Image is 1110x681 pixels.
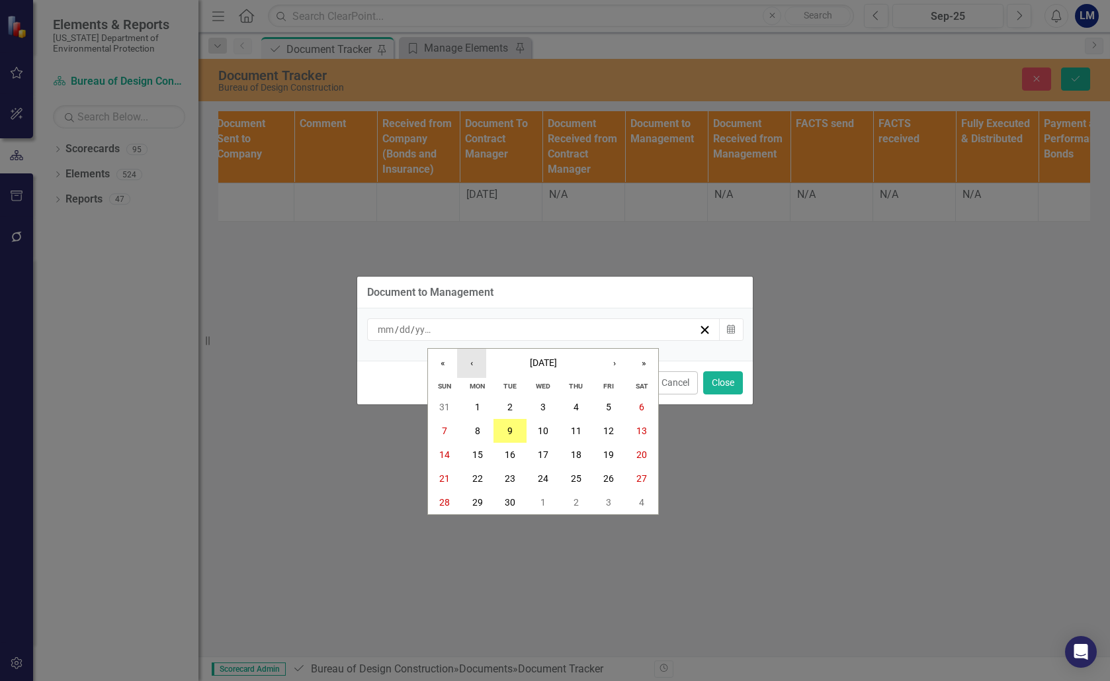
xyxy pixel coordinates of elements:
abbr: September 7, 2025 [442,426,447,436]
button: September 19, 2025 [593,443,626,467]
abbr: September 20, 2025 [636,449,647,460]
abbr: September 14, 2025 [439,449,450,460]
button: September 16, 2025 [493,443,527,467]
abbr: September 9, 2025 [507,426,513,436]
button: ‹ [457,349,486,378]
button: September 3, 2025 [527,395,560,419]
button: September 11, 2025 [560,419,593,443]
abbr: Thursday [569,382,583,390]
abbr: September 27, 2025 [636,473,647,484]
abbr: October 4, 2025 [639,497,644,508]
abbr: September 30, 2025 [505,497,515,508]
abbr: October 1, 2025 [540,497,546,508]
abbr: September 22, 2025 [472,473,483,484]
button: September 28, 2025 [428,490,461,514]
abbr: October 3, 2025 [606,497,611,508]
button: September 13, 2025 [625,419,658,443]
button: September 5, 2025 [593,395,626,419]
abbr: Saturday [636,382,648,390]
abbr: September 8, 2025 [475,426,480,436]
button: September 4, 2025 [560,395,593,419]
abbr: September 29, 2025 [472,497,483,508]
button: October 3, 2025 [593,490,626,514]
button: September 15, 2025 [461,443,494,467]
abbr: September 10, 2025 [538,426,548,436]
input: dd [399,323,411,336]
button: September 20, 2025 [625,443,658,467]
button: September 6, 2025 [625,395,658,419]
input: mm [377,323,395,336]
button: August 31, 2025 [428,395,461,419]
abbr: September 12, 2025 [603,426,614,436]
button: September 26, 2025 [593,467,626,490]
button: [DATE] [486,349,600,378]
abbr: October 2, 2025 [574,497,579,508]
button: September 7, 2025 [428,419,461,443]
button: » [629,349,658,378]
input: yyyy [415,323,434,336]
button: September 25, 2025 [560,467,593,490]
button: September 17, 2025 [527,443,560,467]
button: October 2, 2025 [560,490,593,514]
button: September 27, 2025 [625,467,658,490]
button: September 24, 2025 [527,467,560,490]
abbr: September 21, 2025 [439,473,450,484]
abbr: Wednesday [536,382,550,390]
abbr: September 6, 2025 [639,402,644,412]
button: September 18, 2025 [560,443,593,467]
div: Document to Management [367,287,493,298]
button: October 1, 2025 [527,490,560,514]
button: Cancel [653,371,698,394]
abbr: September 13, 2025 [636,426,647,436]
abbr: September 19, 2025 [603,449,614,460]
abbr: Tuesday [503,382,517,390]
button: September 30, 2025 [493,490,527,514]
abbr: September 1, 2025 [475,402,480,412]
abbr: September 5, 2025 [606,402,611,412]
abbr: September 26, 2025 [603,473,614,484]
abbr: September 2, 2025 [507,402,513,412]
abbr: Sunday [438,382,451,390]
abbr: September 16, 2025 [505,449,515,460]
abbr: September 4, 2025 [574,402,579,412]
abbr: September 15, 2025 [472,449,483,460]
abbr: September 28, 2025 [439,497,450,508]
abbr: August 31, 2025 [439,402,450,412]
div: Open Intercom Messenger [1065,636,1097,668]
abbr: September 17, 2025 [538,449,548,460]
span: [DATE] [530,357,557,368]
abbr: September 18, 2025 [571,449,581,460]
button: September 1, 2025 [461,395,494,419]
span: / [395,324,399,336]
button: September 10, 2025 [527,419,560,443]
button: September 14, 2025 [428,443,461,467]
button: September 9, 2025 [493,419,527,443]
button: September 23, 2025 [493,467,527,490]
abbr: September 11, 2025 [571,426,581,436]
abbr: Monday [470,382,485,390]
button: Close [703,371,743,394]
button: September 22, 2025 [461,467,494,490]
abbr: September 25, 2025 [571,473,581,484]
abbr: September 23, 2025 [505,473,515,484]
button: › [600,349,629,378]
button: September 21, 2025 [428,467,461,490]
button: September 29, 2025 [461,490,494,514]
abbr: September 3, 2025 [540,402,546,412]
span: / [411,324,415,336]
abbr: Friday [603,382,614,390]
button: September 2, 2025 [493,395,527,419]
abbr: September 24, 2025 [538,473,548,484]
button: September 8, 2025 [461,419,494,443]
button: September 12, 2025 [593,419,626,443]
button: October 4, 2025 [625,490,658,514]
button: « [428,349,457,378]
